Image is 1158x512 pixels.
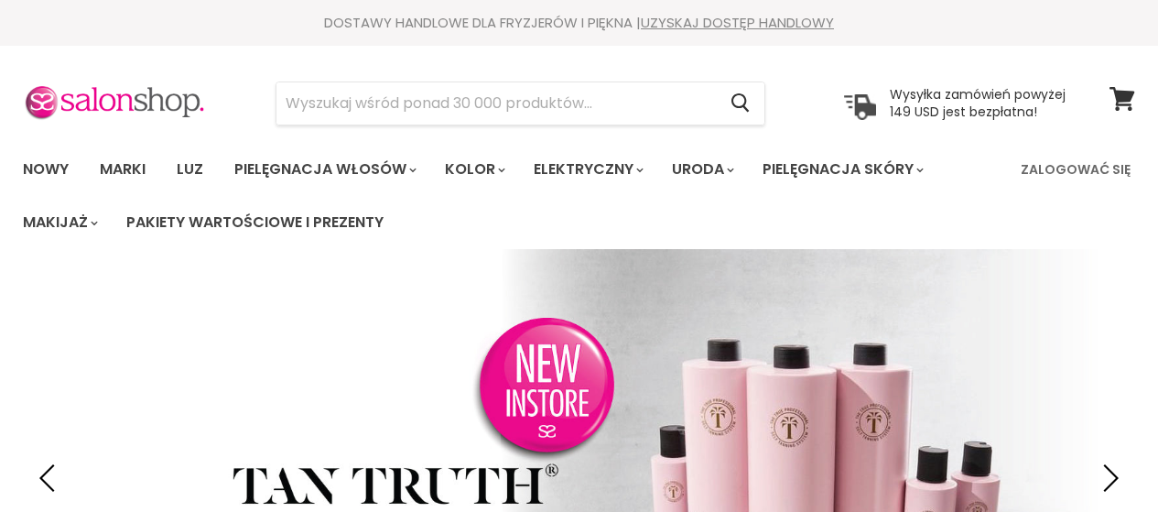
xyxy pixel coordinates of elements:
a: Marki [86,150,159,189]
a: Makijaż [9,203,109,242]
a: Kolor [431,150,516,189]
button: Previous [32,460,69,496]
a: Luz [163,150,217,189]
font: Makijaż [23,212,88,233]
button: Next [1089,460,1126,496]
a: Zalogować się [1010,150,1142,189]
a: UZYSKAJ DOSTĘP HANDLOWY [641,13,834,32]
font: Nowy [23,158,69,180]
a: Uroda [658,150,745,189]
font: Pakiety wartościowe i prezenty [126,212,384,233]
ul: Menu główne [9,143,1010,249]
font: Marki [100,158,146,180]
font: Elektryczny [534,158,633,180]
font: Pielęgnacja włosów [234,158,406,180]
font: Wysyłka zamówień powyżej 149 USD jest bezpłatna! [890,85,1066,120]
a: Elektryczny [520,150,655,189]
input: Szukaj [276,82,716,125]
form: Produkt [276,82,765,125]
a: Pielęgnacja włosów [221,150,427,189]
font: DOSTAWY HANDLOWE DLA FRYZJERÓW I PIĘKNA | [324,13,641,32]
a: Nowy [9,150,82,189]
font: Uroda [672,158,724,180]
button: Szukaj [716,82,764,125]
a: Pakiety wartościowe i prezenty [113,203,397,242]
font: Luz [177,158,203,180]
a: Pielęgnacja skóry [749,150,935,189]
font: Kolor [445,158,495,180]
font: Zalogować się [1021,160,1131,179]
font: Pielęgnacja skóry [763,158,914,180]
